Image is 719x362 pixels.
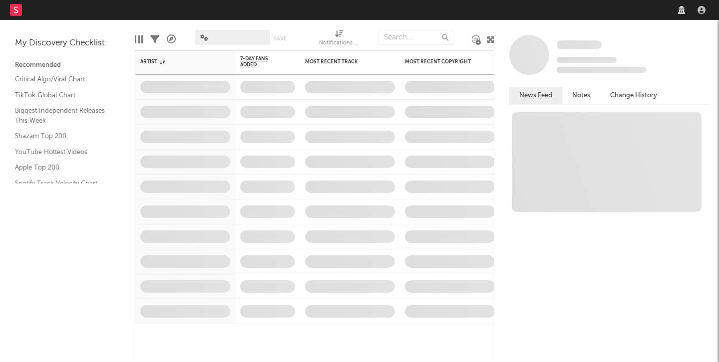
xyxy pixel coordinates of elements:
[167,25,176,54] div: A&R Pipeline
[15,162,110,173] a: Apple Top 200
[557,57,617,63] span: Tracking Since: [DATE]
[15,105,110,126] a: Biggest Independent Releases This Week
[274,36,287,41] button: Save
[15,59,120,71] div: Recommended
[305,59,380,65] div: Most Recent Track
[15,131,110,142] a: Shazam Top 200
[378,30,453,45] input: Search...
[15,37,120,49] div: My Discovery Checklist
[15,90,110,101] a: TikTok Global Chart
[557,40,602,49] span: Some Artist
[405,59,480,65] div: Most Recent Copyright
[509,87,562,104] button: News Feed
[15,147,110,158] a: YouTube Hottest Videos
[15,178,110,189] a: Spotify Track Velocity Chart
[319,25,359,54] div: Notifications (Artist)
[150,25,159,54] div: Filters
[557,40,602,50] a: Some Artist
[240,56,280,68] span: 7-Day Fans Added
[140,59,215,65] div: Artist
[562,87,600,104] button: Notes
[319,37,359,49] div: Notifications (Artist)
[557,67,646,73] span: 0 fans last week
[600,87,667,104] button: Change History
[15,74,110,85] a: Critical Algo/Viral Chart
[135,25,143,54] div: Edit Columns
